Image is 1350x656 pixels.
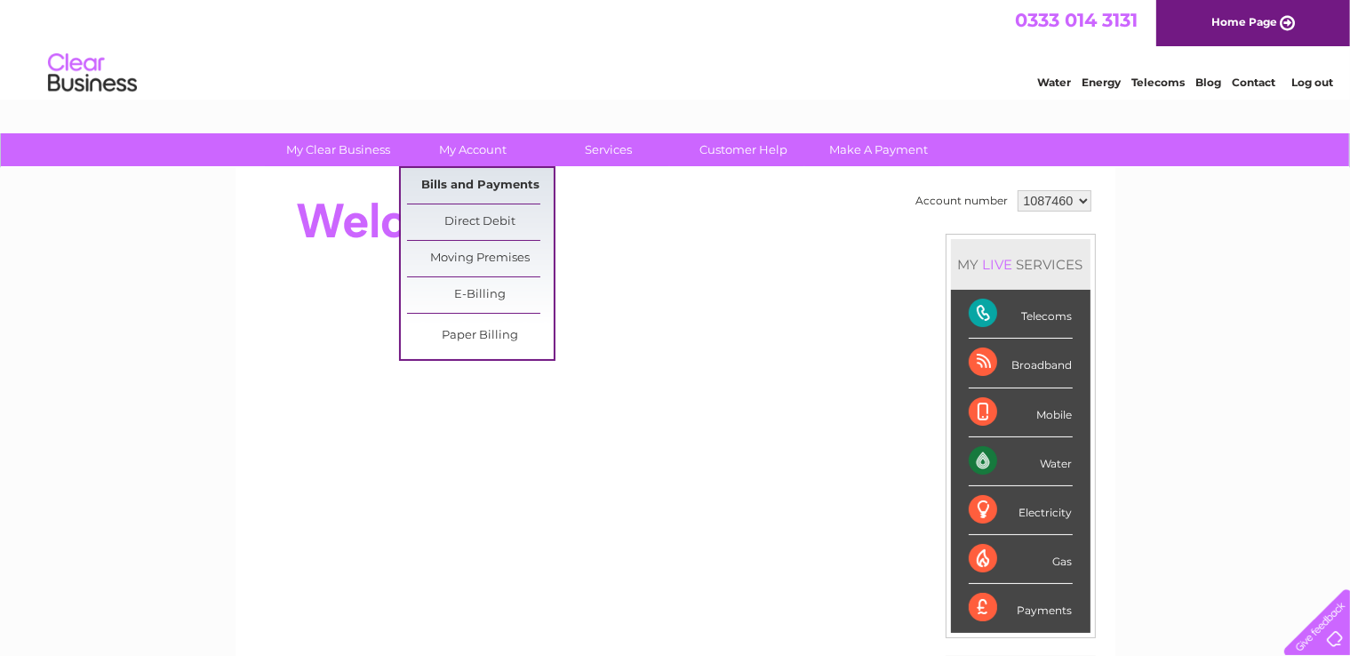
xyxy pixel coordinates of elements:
div: Mobile [969,388,1073,437]
a: Energy [1082,76,1121,89]
a: My Account [400,133,547,166]
div: Gas [969,535,1073,584]
a: Moving Premises [407,241,554,276]
a: Contact [1232,76,1275,89]
td: Account number [912,186,1013,216]
a: E-Billing [407,277,554,313]
div: Broadband [969,339,1073,388]
img: logo.png [47,46,138,100]
a: Make A Payment [805,133,952,166]
div: Clear Business is a trading name of Verastar Limited (registered in [GEOGRAPHIC_DATA] No. 3667643... [256,10,1096,86]
div: Telecoms [969,290,1073,339]
a: Log out [1291,76,1333,89]
div: Water [969,437,1073,486]
a: Direct Debit [407,204,554,240]
a: Services [535,133,682,166]
a: Paper Billing [407,318,554,354]
a: Customer Help [670,133,817,166]
a: Telecoms [1131,76,1185,89]
a: 0333 014 3131 [1015,9,1138,31]
a: Bills and Payments [407,168,554,204]
div: MY SERVICES [951,239,1090,290]
a: Blog [1195,76,1221,89]
div: LIVE [979,256,1017,273]
div: Electricity [969,486,1073,535]
a: Water [1037,76,1071,89]
div: Payments [969,584,1073,632]
a: My Clear Business [265,133,411,166]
